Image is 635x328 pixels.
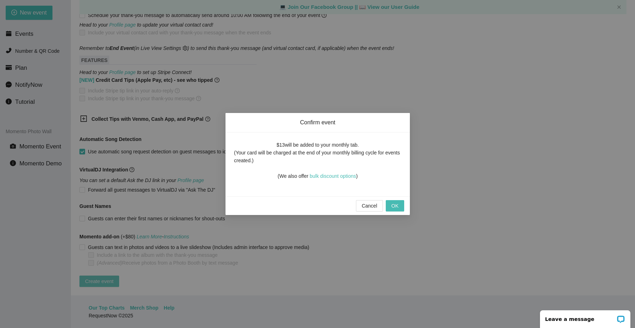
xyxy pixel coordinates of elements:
[278,164,358,180] div: (We also offer )
[356,200,383,211] button: Cancel
[277,141,359,149] div: $13 will be added to your monthly tab.
[234,149,401,164] div: (Your card will be charged at the end of your monthly billing cycle for events created.)
[310,173,356,179] a: bulk discount options
[385,200,404,211] button: OK
[234,119,401,126] span: Confirm event
[362,202,377,210] span: Cancel
[535,306,635,328] iframe: LiveChat chat widget
[391,202,398,210] span: OK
